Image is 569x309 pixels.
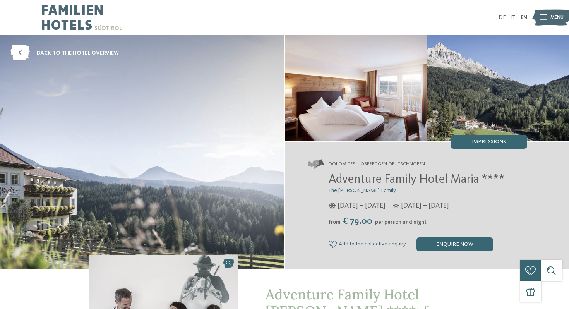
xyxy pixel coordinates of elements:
[329,220,341,225] span: from
[393,203,399,209] i: Opening times in summer
[427,35,569,141] img: The family hotel in Obereggen for explorers
[416,237,493,251] div: enquire now
[329,203,336,209] i: Opening times in winter
[10,45,119,61] a: back to the hotel overview
[329,173,505,186] span: Adventure Family Hotel Maria ****
[472,139,506,144] span: Impressions
[550,14,564,21] span: Menu
[521,15,527,20] a: EN
[401,201,449,211] span: [DATE] – [DATE]
[375,220,427,225] span: per person and night
[339,241,406,247] span: Add to the collective enquiry
[285,35,427,141] img: The family hotel in Obereggen for explorers
[511,15,515,20] a: IT
[341,217,374,226] span: € 79.00
[329,188,396,193] span: The [PERSON_NAME] Family
[329,161,425,168] span: Dolomites – Obereggen-Deutschnofen
[499,15,506,20] a: DE
[338,201,386,211] span: [DATE] – [DATE]
[37,49,119,57] span: back to the hotel overview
